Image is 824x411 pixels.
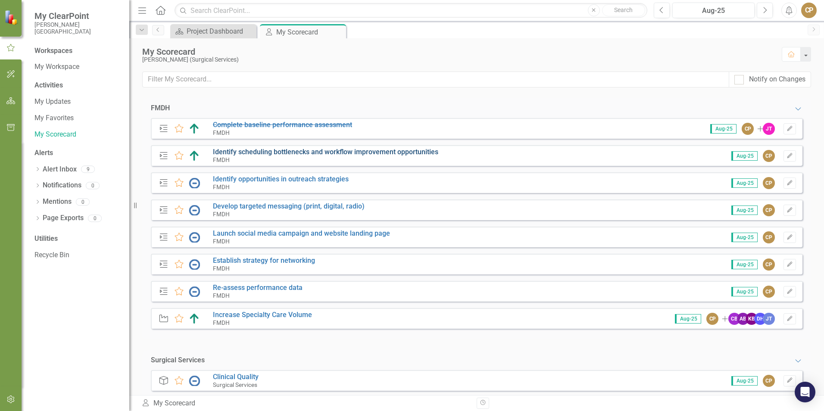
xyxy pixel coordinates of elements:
[731,376,758,386] span: Aug-25
[213,229,390,237] a: Launch social media campaign and website landing page
[728,313,740,325] div: CB
[189,178,200,188] img: No Information
[213,148,438,156] a: Identify scheduling bottlenecks and workflow improvement opportunities
[213,373,259,381] a: Clinical Quality
[142,47,773,56] div: My Scorecard
[189,259,200,270] img: No Information
[731,151,758,161] span: Aug-25
[746,313,758,325] div: KB
[34,250,121,260] a: Recycle Bin
[189,314,200,324] img: Above Target
[602,4,645,16] button: Search
[763,258,775,271] div: CP
[213,211,230,218] small: FMDH
[213,283,303,292] a: Re-assess performance data
[763,204,775,216] div: CP
[34,21,121,35] small: [PERSON_NAME][GEOGRAPHIC_DATA]
[189,124,200,134] img: Above Target
[763,375,775,387] div: CP
[763,150,775,162] div: CP
[675,314,701,324] span: Aug-25
[34,234,121,244] div: Utilities
[742,123,754,135] div: CP
[88,215,102,222] div: 0
[213,292,230,299] small: FMDH
[34,62,121,72] a: My Workspace
[151,355,205,365] div: Surgical Services
[763,313,775,325] div: JT
[763,177,775,189] div: CP
[276,27,344,37] div: My Scorecard
[189,205,200,215] img: No Information
[189,232,200,243] img: No Information
[213,129,230,136] small: FMDH
[731,287,758,296] span: Aug-25
[731,205,758,215] span: Aug-25
[187,26,254,37] div: Project Dashboard
[34,97,121,107] a: My Updates
[213,311,312,319] a: Increase Specialty Care Volume
[801,3,817,18] button: CP
[141,399,470,408] div: My Scorecard
[731,260,758,269] span: Aug-25
[213,256,315,265] a: Establish strategy for networking
[43,213,84,223] a: Page Exports
[763,231,775,243] div: CP
[43,181,81,190] a: Notifications
[672,3,755,18] button: Aug-25
[34,113,121,123] a: My Favorites
[749,75,805,84] div: Notify on Changes
[213,202,365,210] a: Develop targeted messaging (print, digital, radio)
[34,81,121,90] div: Activities
[614,6,633,13] span: Search
[34,148,121,158] div: Alerts
[34,130,121,140] a: My Scorecard
[175,3,647,18] input: Search ClearPoint...
[737,313,749,325] div: AB
[706,313,718,325] div: CP
[795,382,815,402] div: Open Intercom Messenger
[172,26,254,37] a: Project Dashboard
[86,182,100,189] div: 0
[76,198,90,205] div: 0
[189,151,200,161] img: Above Target
[189,286,200,297] img: No Information
[189,376,200,386] img: No Information
[213,319,230,326] small: FMDH
[43,197,72,207] a: Mentions
[34,46,72,56] div: Workspaces
[675,6,752,16] div: Aug-25
[151,103,170,113] div: FMDH
[213,265,230,272] small: FMDH
[731,233,758,242] span: Aug-25
[81,166,95,173] div: 9
[213,175,349,183] a: Identify opportunities in outreach strategies
[213,121,352,129] a: Complete baseline performance assessment
[4,10,19,25] img: ClearPoint Strategy
[763,123,775,135] div: JT
[43,165,77,174] a: Alert Inbox
[142,56,773,63] div: [PERSON_NAME] (Surgical Services)
[710,124,737,134] span: Aug-25
[142,72,729,87] input: Filter My Scorecard...
[213,156,230,163] small: FMDH
[213,238,230,245] small: FMDH
[754,313,766,325] div: DH
[213,184,230,190] small: FMDH
[763,286,775,298] div: CP
[731,178,758,188] span: Aug-25
[34,11,121,21] span: My ClearPoint
[213,381,257,388] small: Surgical Services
